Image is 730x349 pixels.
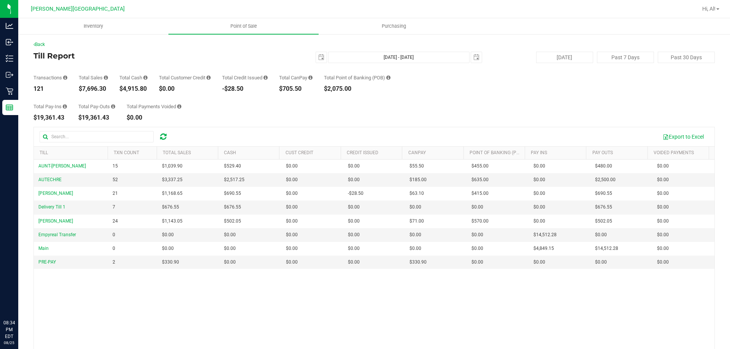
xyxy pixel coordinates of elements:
[348,190,363,197] span: -$28.50
[119,75,148,80] div: Total Cash
[408,150,426,155] a: CanPay
[159,86,211,92] div: $0.00
[224,204,241,211] span: $676.55
[113,190,118,197] span: 21
[470,150,524,155] a: Point of Banking (POB)
[33,86,67,92] div: 121
[33,52,260,60] h4: Till Report
[224,259,236,266] span: $0.00
[6,104,13,111] inline-svg: Reports
[38,191,73,196] span: [PERSON_NAME]
[38,218,73,224] span: [PERSON_NAME]
[657,218,669,225] span: $0.00
[114,150,139,155] a: TXN Count
[702,6,716,12] span: Hi, Al!
[38,204,65,210] span: Delivery Till 1
[595,190,612,197] span: $690.55
[348,176,360,183] span: $0.00
[224,245,236,252] span: $0.00
[409,259,427,266] span: $330.90
[38,259,56,265] span: PRE-PAY
[657,190,669,197] span: $0.00
[127,115,181,121] div: $0.00
[533,176,545,183] span: $0.00
[162,190,182,197] span: $1,168.65
[33,42,45,47] a: Back
[286,245,298,252] span: $0.00
[348,218,360,225] span: $0.00
[536,52,593,63] button: [DATE]
[471,176,489,183] span: $635.00
[286,218,298,225] span: $0.00
[111,104,115,109] i: Sum of all cash pay-outs removed from tills within the date range.
[177,104,181,109] i: Sum of all voided payment transaction amounts (excluding tips and transaction fees) within the da...
[119,86,148,92] div: $4,915.80
[113,218,118,225] span: 24
[143,75,148,80] i: Sum of all successful, non-voided cash payment transaction amounts (excluding tips and transactio...
[595,245,618,252] span: $14,512.28
[319,18,469,34] a: Purchasing
[104,75,108,80] i: Sum of all successful, non-voided payment transaction amounts (excluding tips and transaction fee...
[533,245,554,252] span: $4,849.15
[657,245,669,252] span: $0.00
[31,6,125,12] span: [PERSON_NAME][GEOGRAPHIC_DATA]
[409,245,421,252] span: $0.00
[658,130,709,143] button: Export to Excel
[18,18,168,34] a: Inventory
[33,115,67,121] div: $19,361.43
[63,75,67,80] i: Count of all successful payment transactions, possibly including voids, refunds, and cash-back fr...
[6,38,13,46] inline-svg: Inbound
[33,104,67,109] div: Total Pay-Ins
[409,218,424,225] span: $71.00
[324,86,390,92] div: $2,075.00
[471,163,489,170] span: $455.00
[33,75,67,80] div: Transactions
[657,231,669,238] span: $0.00
[6,87,13,95] inline-svg: Retail
[348,245,360,252] span: $0.00
[471,218,489,225] span: $570.00
[224,163,241,170] span: $529.40
[78,115,115,121] div: $19,361.43
[348,231,360,238] span: $0.00
[597,52,654,63] button: Past 7 Days
[38,163,86,169] span: AUNT-[PERSON_NAME]
[6,22,13,30] inline-svg: Analytics
[471,245,483,252] span: $0.00
[592,150,613,155] a: Pay Outs
[38,232,76,237] span: Empyreal Transfer
[533,231,557,238] span: $14,512.28
[409,163,424,170] span: $55.50
[595,163,612,170] span: $480.00
[63,104,67,109] i: Sum of all cash pay-ins added to tills within the date range.
[386,75,390,80] i: Sum of the successful, non-voided point-of-banking payment transaction amounts, both via payment ...
[657,204,669,211] span: $0.00
[113,163,118,170] span: 15
[79,75,108,80] div: Total Sales
[3,319,15,340] p: 08:34 PM EDT
[471,259,483,266] span: $0.00
[471,190,489,197] span: $415.00
[286,231,298,238] span: $0.00
[73,23,113,30] span: Inventory
[279,86,313,92] div: $705.50
[409,231,421,238] span: $0.00
[279,75,313,80] div: Total CanPay
[38,177,62,182] span: AUTECHRE
[224,218,241,225] span: $502.05
[113,245,115,252] span: 0
[658,52,715,63] button: Past 30 Days
[224,150,236,155] a: Cash
[162,176,182,183] span: $3,337.25
[371,23,416,30] span: Purchasing
[162,259,179,266] span: $330.90
[163,150,191,155] a: Total Sales
[40,131,154,142] input: Search...
[79,86,108,92] div: $7,696.30
[595,218,612,225] span: $502.05
[348,163,360,170] span: $0.00
[533,218,545,225] span: $0.00
[162,218,182,225] span: $1,143.05
[286,176,298,183] span: $0.00
[3,340,15,346] p: 08/25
